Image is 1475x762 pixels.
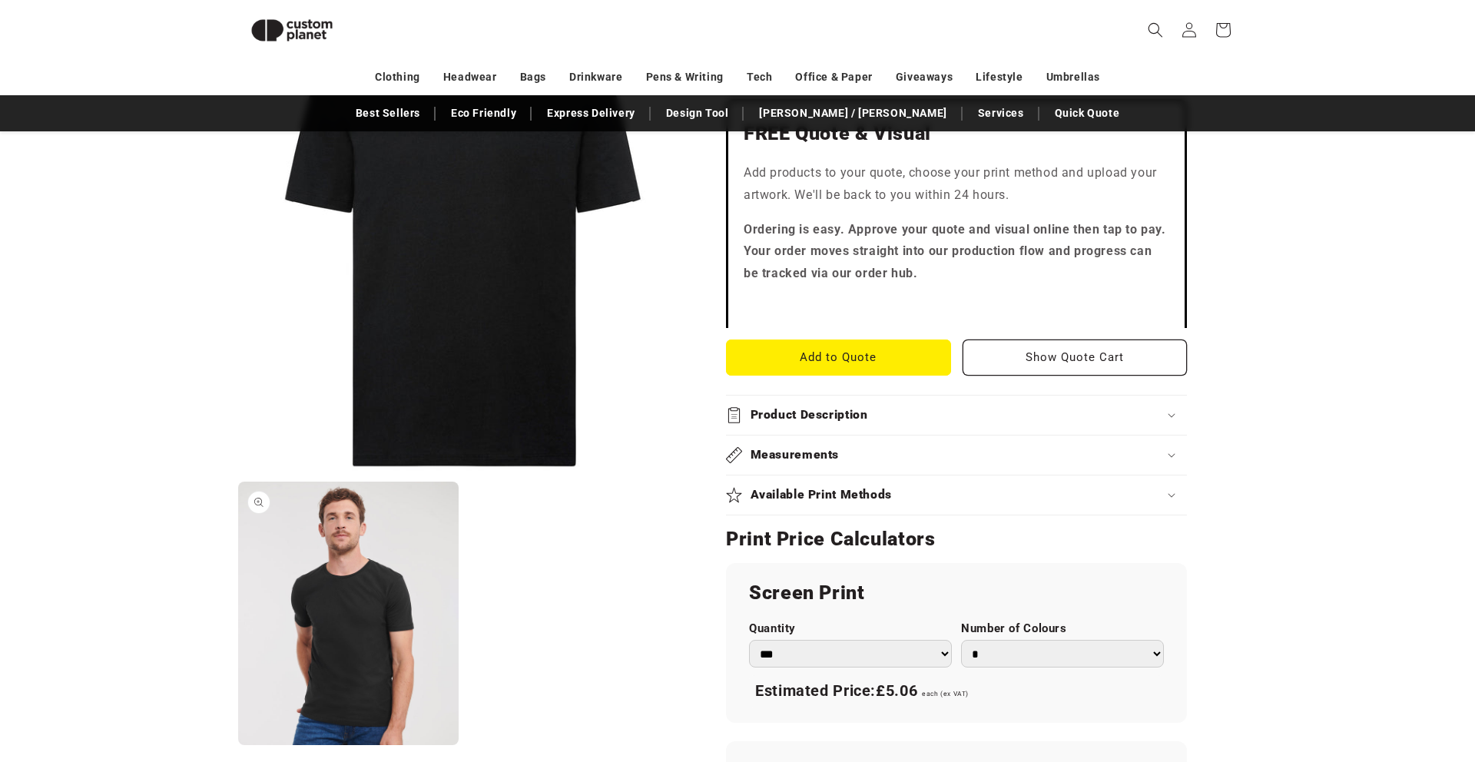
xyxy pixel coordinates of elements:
a: Lifestyle [976,64,1023,91]
iframe: Chat Widget [1211,596,1475,762]
summary: Measurements [726,436,1187,475]
button: Show Quote Cart [963,340,1188,376]
media-gallery: Gallery Viewer [238,23,688,746]
a: Giveaways [896,64,953,91]
h2: Available Print Methods [751,487,893,503]
label: Quantity [749,621,952,636]
a: Services [970,100,1032,127]
strong: Ordering is easy. Approve your quote and visual online then tap to pay. Your order moves straight... [744,222,1166,281]
a: Tech [747,64,772,91]
iframe: Customer reviews powered by Trustpilot [744,297,1169,313]
summary: Product Description [726,396,1187,435]
img: Custom Planet [238,6,346,55]
a: Headwear [443,64,497,91]
a: Design Tool [658,100,737,127]
a: Bags [520,64,546,91]
span: £5.06 [876,681,917,700]
h2: Screen Print [749,581,1164,605]
h2: Print Price Calculators [726,527,1187,552]
h2: Product Description [751,407,868,423]
a: Umbrellas [1046,64,1100,91]
a: Drinkware [569,64,622,91]
a: Eco Friendly [443,100,524,127]
summary: Available Print Methods [726,475,1187,515]
button: Add to Quote [726,340,951,376]
a: Office & Paper [795,64,872,91]
a: Clothing [375,64,420,91]
a: Quick Quote [1047,100,1128,127]
a: [PERSON_NAME] / [PERSON_NAME] [751,100,954,127]
a: Pens & Writing [646,64,724,91]
h2: Measurements [751,447,840,463]
h2: FREE Quote & Visual [744,121,1169,146]
summary: Search [1139,13,1172,47]
span: each (ex VAT) [922,690,969,697]
a: Best Sellers [348,100,428,127]
a: Express Delivery [539,100,643,127]
label: Number of Colours [961,621,1164,636]
p: Add products to your quote, choose your print method and upload your artwork. We'll be back to yo... [744,162,1169,207]
div: Estimated Price: [749,675,1164,707]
